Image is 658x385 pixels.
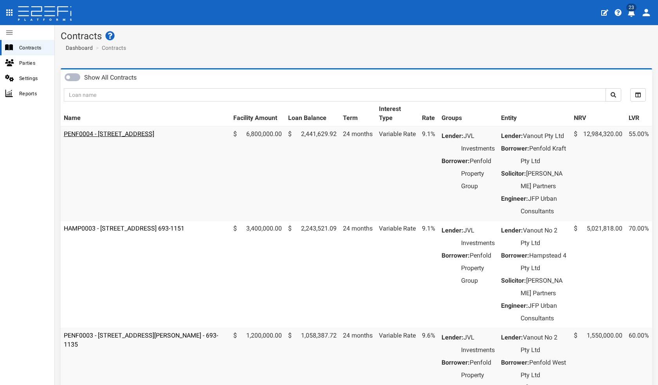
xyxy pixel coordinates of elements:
a: PENF0004 - [STREET_ADDRESS] [64,130,154,138]
td: Variable Rate [376,221,419,328]
dt: Lender: [501,224,523,237]
dd: Penfold West Pty Ltd [521,356,568,381]
dd: JVL Investments [461,331,495,356]
td: Variable Rate [376,126,419,221]
th: Name [61,102,230,126]
th: NRV [571,102,626,126]
th: Term [340,102,376,126]
dd: Hampstead 4 Pty Ltd [521,249,568,274]
li: Contracts [94,44,126,52]
td: 70.00% [626,221,652,328]
th: Loan Balance [285,102,340,126]
a: PENF0003 - [STREET_ADDRESS][PERSON_NAME] - 693-1135 [64,332,218,348]
th: Rate [419,102,438,126]
dt: Borrower: [501,249,529,262]
dd: JVL Investments [461,224,495,249]
dd: Penfold Kraft Pty Ltd [521,142,568,167]
dt: Lender: [501,130,523,142]
td: 2,441,629.92 [285,126,340,221]
dt: Borrower: [442,155,470,167]
span: Settings [19,74,48,83]
td: 5,021,818.00 [571,221,626,328]
h1: Contracts [61,31,652,41]
dt: Lender: [501,331,523,344]
span: Contracts [19,43,48,52]
dd: JFP Urban Consultants [521,192,568,218]
label: Show All Contracts [84,73,137,82]
td: 6,800,000.00 [230,126,285,221]
dt: Engineer: [501,300,528,312]
dd: Penfold Property Group [461,249,495,287]
th: Groups [438,102,498,126]
dt: Solicitor: [501,167,526,180]
td: 24 months [340,221,376,328]
th: LVR [626,102,652,126]
td: 2,243,521.09 [285,221,340,328]
dd: Vanout No 2 Pty Ltd [521,331,568,356]
dd: [PERSON_NAME] Partners [521,167,568,192]
input: Loan name [64,88,606,102]
dt: Solicitor: [501,274,526,287]
dd: JVL Investments [461,130,495,155]
dt: Borrower: [442,249,470,262]
dt: Engineer: [501,192,528,205]
a: Dashboard [63,44,93,52]
td: 9.1% [419,221,438,328]
dd: Vanout No 2 Pty Ltd [521,224,568,249]
dt: Lender: [442,130,463,142]
dt: Borrower: [442,356,470,369]
td: 9.1% [419,126,438,221]
th: Interest Type [376,102,419,126]
dd: Penfold Property Group [461,155,495,192]
a: HAMP0003 - [STREET_ADDRESS] 693-1151 [64,225,184,232]
dd: Vanout Pty Ltd [521,130,568,142]
dt: Borrower: [501,356,529,369]
td: 3,400,000.00 [230,221,285,328]
td: 12,984,320.00 [571,126,626,221]
dt: Borrower: [501,142,529,155]
dt: Lender: [442,224,463,237]
th: Entity [498,102,571,126]
span: Parties [19,58,48,67]
span: Reports [19,89,48,98]
dd: [PERSON_NAME] Partners [521,274,568,300]
dt: Lender: [442,331,463,344]
td: 24 months [340,126,376,221]
th: Facility Amount [230,102,285,126]
dd: JFP Urban Consultants [521,300,568,325]
td: 55.00% [626,126,652,221]
span: Dashboard [63,45,93,51]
